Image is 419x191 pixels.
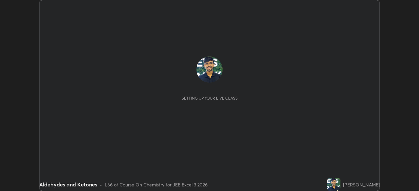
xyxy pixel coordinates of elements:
div: • [100,181,102,188]
div: Aldehydes and Ketones [39,181,97,188]
div: [PERSON_NAME] [343,181,380,188]
div: Setting up your live class [182,96,238,101]
img: cf728a574958425a9c94b01b769e7986.jpg [196,56,223,83]
img: cf728a574958425a9c94b01b769e7986.jpg [327,178,340,191]
div: L66 of Course On Chemistry for JEE Excel 3 2026 [105,181,208,188]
